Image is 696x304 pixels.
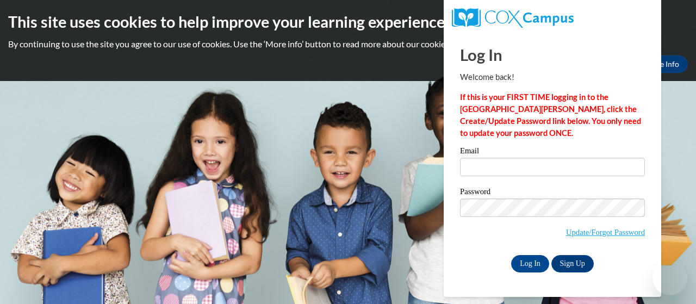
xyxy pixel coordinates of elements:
[511,255,549,272] input: Log In
[652,260,687,295] iframe: Button to launch messaging window
[551,255,594,272] a: Sign Up
[566,228,645,237] a: Update/Forgot Password
[460,44,645,66] h1: Log In
[460,147,645,158] label: Email
[460,188,645,198] label: Password
[8,38,688,50] p: By continuing to use the site you agree to our use of cookies. Use the ‘More info’ button to read...
[8,11,688,33] h2: This site uses cookies to help improve your learning experience.
[460,71,645,83] p: Welcome back!
[452,8,574,28] img: COX Campus
[637,55,688,73] a: More Info
[460,92,641,138] strong: If this is your FIRST TIME logging in to the [GEOGRAPHIC_DATA][PERSON_NAME], click the Create/Upd...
